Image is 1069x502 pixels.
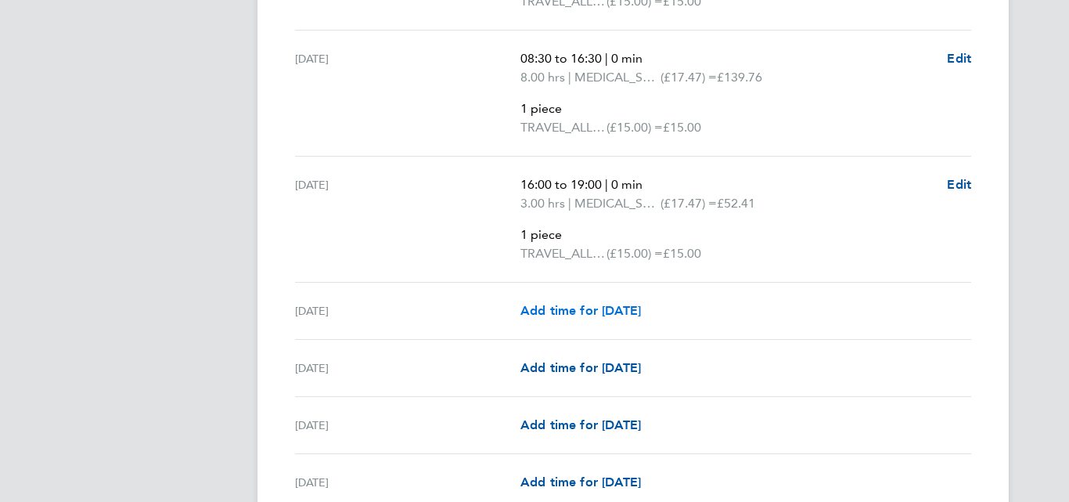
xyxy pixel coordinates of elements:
[520,226,934,244] p: 1 piece
[947,175,971,194] a: Edit
[520,99,934,118] p: 1 piece
[606,246,663,261] span: (£15.00) =
[520,303,641,318] span: Add time for [DATE]
[520,360,641,375] span: Add time for [DATE]
[574,68,660,87] span: MEDICAL_SPORTS_HOURS
[717,196,755,211] span: £52.41
[947,177,971,192] span: Edit
[520,70,565,85] span: 8.00 hrs
[295,359,520,377] div: [DATE]
[520,359,641,377] a: Add time for [DATE]
[295,416,520,435] div: [DATE]
[611,177,642,192] span: 0 min
[520,473,641,492] a: Add time for [DATE]
[295,175,520,263] div: [DATE]
[568,196,571,211] span: |
[717,70,762,85] span: £139.76
[660,196,717,211] span: (£17.47) =
[520,244,606,263] span: TRAVEL_ALLOWANCE_15
[520,302,641,320] a: Add time for [DATE]
[605,51,608,66] span: |
[295,473,520,492] div: [DATE]
[295,302,520,320] div: [DATE]
[660,70,717,85] span: (£17.47) =
[295,49,520,137] div: [DATE]
[947,49,971,68] a: Edit
[520,417,641,432] span: Add time for [DATE]
[520,416,641,435] a: Add time for [DATE]
[574,194,660,213] span: MEDICAL_SPORTS_HOURS
[520,118,606,137] span: TRAVEL_ALLOWANCE_15
[520,51,602,66] span: 08:30 to 16:30
[568,70,571,85] span: |
[611,51,642,66] span: 0 min
[520,475,641,489] span: Add time for [DATE]
[520,196,565,211] span: 3.00 hrs
[606,120,663,135] span: (£15.00) =
[520,177,602,192] span: 16:00 to 19:00
[947,51,971,66] span: Edit
[605,177,608,192] span: |
[663,246,701,261] span: £15.00
[663,120,701,135] span: £15.00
